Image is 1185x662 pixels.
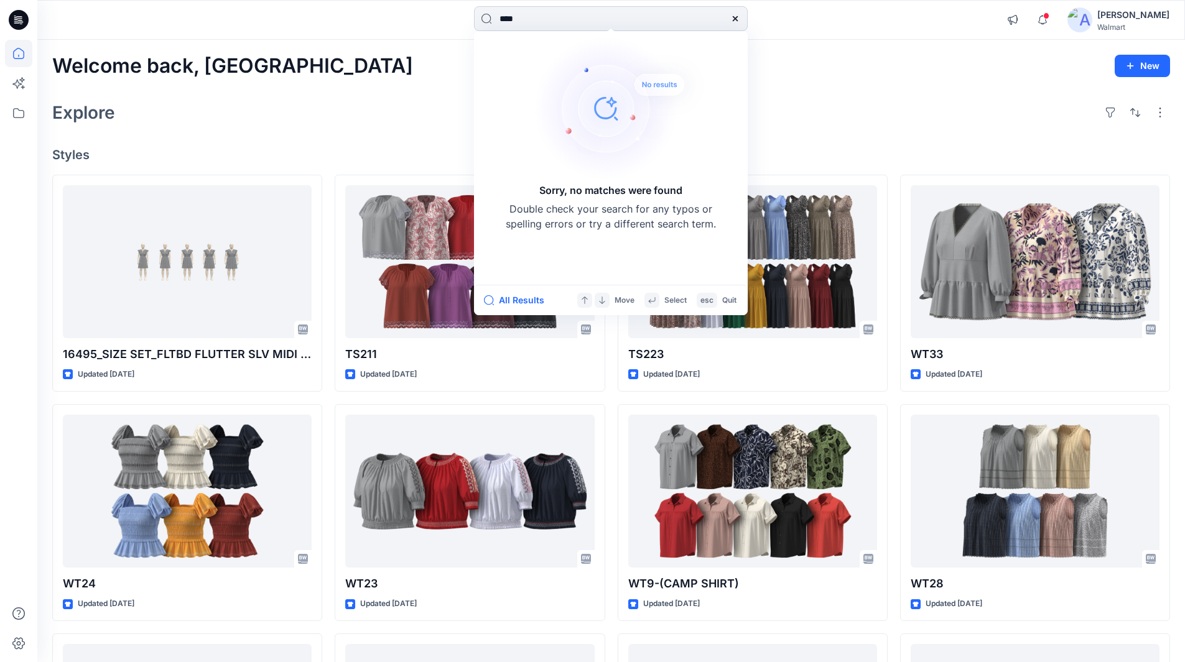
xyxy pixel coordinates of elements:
[63,185,312,339] a: 16495_SIZE SET_FLTBD FLUTTER SLV MIDI DRESS
[700,294,713,307] p: esc
[345,415,594,568] a: WT23
[643,368,700,381] p: Updated [DATE]
[52,55,413,78] h2: Welcome back, [GEOGRAPHIC_DATA]
[360,597,417,610] p: Updated [DATE]
[63,346,312,363] p: 16495_SIZE SET_FLTBD FLUTTER SLV MIDI DRESS
[63,415,312,568] a: WT24
[615,294,634,307] p: Move
[1115,55,1170,77] button: New
[345,575,594,592] p: WT23
[505,201,717,231] p: Double check your search for any typos or spelling errors or try a different search term.
[628,415,877,568] a: WT9-(CAMP SHIRT)
[1097,7,1169,22] div: [PERSON_NAME]
[628,185,877,339] a: TS223
[911,415,1159,568] a: WT28
[78,368,134,381] p: Updated [DATE]
[911,185,1159,339] a: WT33
[52,147,1170,162] h4: Styles
[345,185,594,339] a: TS211
[484,293,552,308] button: All Results
[664,294,687,307] p: Select
[345,346,594,363] p: TS211
[539,183,682,198] h5: Sorry, no matches were found
[926,368,982,381] p: Updated [DATE]
[534,34,708,183] img: Sorry, no matches were found
[722,294,737,307] p: Quit
[911,575,1159,592] p: WT28
[1097,22,1169,32] div: Walmart
[628,575,877,592] p: WT9-(CAMP SHIRT)
[643,597,700,610] p: Updated [DATE]
[52,103,115,122] h2: Explore
[63,575,312,592] p: WT24
[1067,7,1092,32] img: avatar
[911,346,1159,363] p: WT33
[926,597,982,610] p: Updated [DATE]
[628,346,877,363] p: TS223
[78,597,134,610] p: Updated [DATE]
[360,368,417,381] p: Updated [DATE]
